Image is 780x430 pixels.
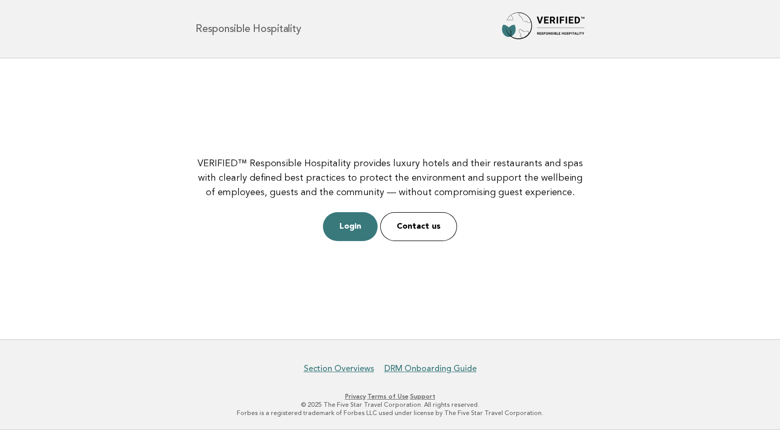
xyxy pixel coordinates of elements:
[196,24,301,34] h1: Responsible Hospitality
[74,392,706,401] p: · ·
[410,393,435,400] a: Support
[304,363,374,374] a: Section Overviews
[74,409,706,417] p: Forbes is a registered trademark of Forbes LLC used under license by The Five Star Travel Corpora...
[323,212,378,241] a: Login
[502,12,584,45] img: Forbes Travel Guide
[345,393,366,400] a: Privacy
[367,393,409,400] a: Terms of Use
[74,401,706,409] p: © 2025 The Five Star Travel Corporation. All rights reserved.
[193,156,587,200] p: VERIFIED™ Responsible Hospitality provides luxury hotels and their restaurants and spas with clea...
[380,212,457,241] a: Contact us
[384,363,477,374] a: DRM Onboarding Guide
